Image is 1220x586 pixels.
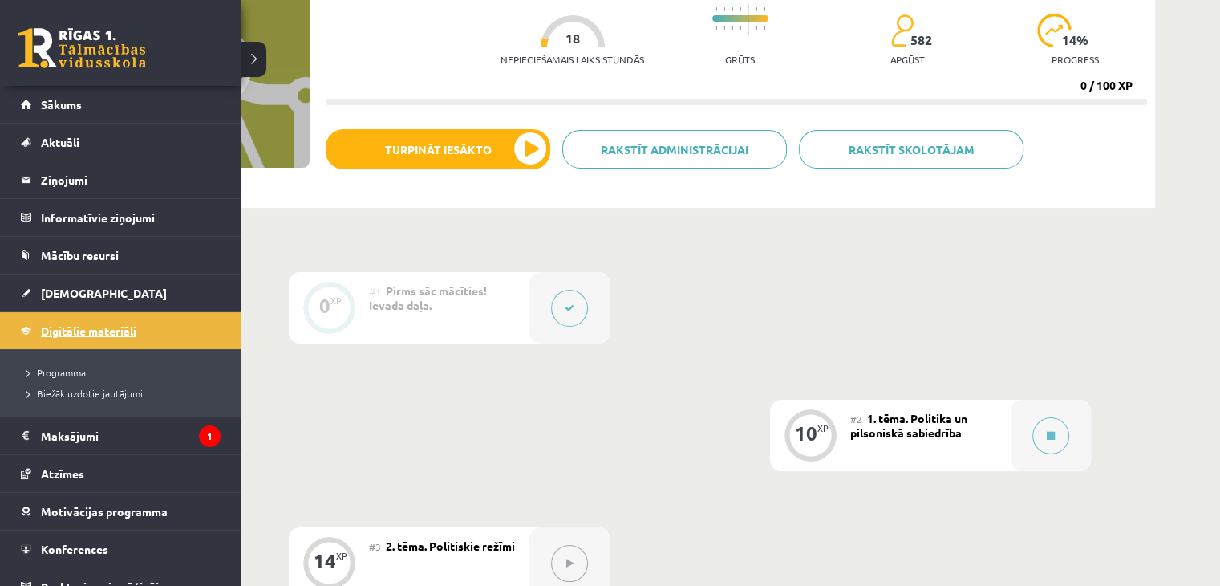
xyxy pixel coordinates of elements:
[330,296,342,305] div: XP
[20,365,225,380] a: Programma
[723,7,725,11] img: icon-short-line-57e1e144782c952c97e751825c79c345078a6d821885a25fce030b3d8c18986b.svg
[756,26,757,30] img: icon-short-line-57e1e144782c952c97e751825c79c345078a6d821885a25fce030b3d8c18986b.svg
[817,424,829,433] div: XP
[21,417,221,454] a: Maksājumi1
[336,551,347,560] div: XP
[732,26,733,30] img: icon-short-line-57e1e144782c952c97e751825c79c345078a6d821885a25fce030b3d8c18986b.svg
[910,33,932,47] span: 582
[562,130,787,169] a: Rakstīt administrācijai
[1052,54,1099,65] p: progress
[756,7,757,11] img: icon-short-line-57e1e144782c952c97e751825c79c345078a6d821885a25fce030b3d8c18986b.svg
[21,531,221,568] a: Konferences
[1037,14,1072,47] img: icon-progress-161ccf0a02000e728c5f80fcf4c31c7af3da0e1684b2b1d7c360e028c24a22f1.svg
[18,28,146,68] a: Rīgas 1. Tālmācības vidusskola
[21,161,221,198] a: Ziņojumi
[20,387,143,400] span: Biežāk uzdotie jautājumi
[369,540,381,553] span: #3
[850,413,862,425] span: #2
[501,54,644,65] p: Nepieciešamais laiks stundās
[21,199,221,236] a: Informatīvie ziņojumi
[740,26,741,30] img: icon-short-line-57e1e144782c952c97e751825c79c345078a6d821885a25fce030b3d8c18986b.svg
[41,504,168,519] span: Motivācijas programma
[41,324,136,338] span: Digitālie materiāli
[41,542,108,556] span: Konferences
[41,97,82,112] span: Sākums
[764,7,765,11] img: icon-short-line-57e1e144782c952c97e751825c79c345078a6d821885a25fce030b3d8c18986b.svg
[326,129,550,169] button: Turpināt iesākto
[314,554,336,568] div: 14
[41,417,221,454] legend: Maksājumi
[21,124,221,161] a: Aktuāli
[386,539,515,553] span: 2. tēma. Politiskie režīmi
[369,283,487,312] span: Pirms sāc mācīties! Ievada daļa.
[20,366,86,379] span: Programma
[740,7,741,11] img: icon-short-line-57e1e144782c952c97e751825c79c345078a6d821885a25fce030b3d8c18986b.svg
[21,275,221,311] a: [DEMOGRAPHIC_DATA]
[715,26,717,30] img: icon-short-line-57e1e144782c952c97e751825c79c345078a6d821885a25fce030b3d8c18986b.svg
[369,285,381,298] span: #1
[732,7,733,11] img: icon-short-line-57e1e144782c952c97e751825c79c345078a6d821885a25fce030b3d8c18986b.svg
[41,286,167,300] span: [DEMOGRAPHIC_DATA]
[41,135,79,149] span: Aktuāli
[21,312,221,349] a: Digitālie materiāli
[41,248,119,262] span: Mācību resursi
[319,299,330,313] div: 0
[890,54,925,65] p: apgūst
[21,455,221,492] a: Atzīmes
[715,7,717,11] img: icon-short-line-57e1e144782c952c97e751825c79c345078a6d821885a25fce030b3d8c18986b.svg
[41,161,221,198] legend: Ziņojumi
[41,466,84,481] span: Atzīmes
[725,54,755,65] p: Grūts
[1062,33,1089,47] span: 14 %
[748,3,749,35] img: icon-long-line-d9ea69661e0d244f92f715978eff75569469978d946b2353a9bb055b3ed8787d.svg
[795,426,817,441] div: 10
[41,199,221,236] legend: Informatīvie ziņojumi
[21,237,221,274] a: Mācību resursi
[890,14,914,47] img: students-c634bb4e5e11cddfef0936a35e636f08e4e9abd3cc4e673bd6f9a4125e45ecb1.svg
[199,425,221,447] i: 1
[723,26,725,30] img: icon-short-line-57e1e144782c952c97e751825c79c345078a6d821885a25fce030b3d8c18986b.svg
[20,386,225,401] a: Biežāk uzdotie jautājumi
[850,411,967,440] span: 1. tēma. Politika un pilsoniskā sabiedrība
[764,26,765,30] img: icon-short-line-57e1e144782c952c97e751825c79c345078a6d821885a25fce030b3d8c18986b.svg
[21,493,221,530] a: Motivācijas programma
[21,86,221,123] a: Sākums
[565,31,580,46] span: 18
[799,130,1023,169] a: Rakstīt skolotājam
